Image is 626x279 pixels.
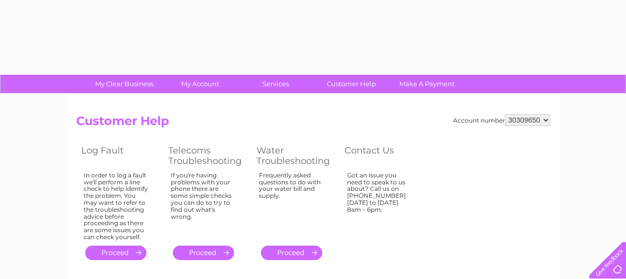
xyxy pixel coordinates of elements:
[453,114,550,126] div: Account number
[340,142,427,169] th: Contact Us
[85,246,146,260] a: .
[261,246,322,260] a: .
[83,75,165,93] a: My Clear Business
[159,75,241,93] a: My Account
[173,246,234,260] a: .
[251,142,340,169] th: Water Troubleshooting
[76,114,550,133] h2: Customer Help
[163,142,251,169] th: Telecoms Troubleshooting
[347,172,412,237] div: Got an issue you need to speak to us about? Call us on [PHONE_NUMBER] [DATE] to [DATE] 8am – 6pm.
[386,75,468,93] a: Make A Payment
[310,75,392,93] a: Customer Help
[84,172,148,241] div: In order to log a fault we'll perform a line check to help identify the problem. You may want to ...
[76,142,163,169] th: Log Fault
[235,75,317,93] a: Services
[171,172,237,237] div: If you're having problems with your phone there are some simple checks you can do to try to find ...
[259,172,325,237] div: Frequently asked questions to do with your water bill and supply.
